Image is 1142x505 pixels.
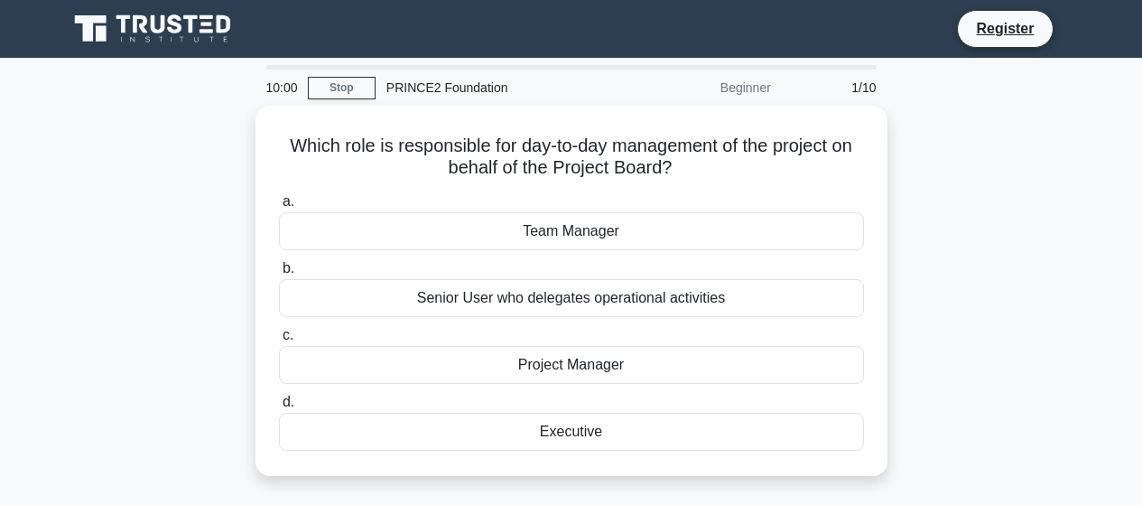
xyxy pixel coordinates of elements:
a: Stop [308,77,376,99]
div: Executive [279,413,864,451]
div: Team Manager [279,212,864,250]
span: a. [283,193,294,209]
a: Register [965,17,1045,40]
div: Project Manager [279,346,864,384]
span: b. [283,260,294,276]
div: Senior User who delegates operational activities [279,279,864,317]
span: c. [283,327,293,342]
div: 10:00 [255,70,308,106]
div: PRINCE2 Foundation [376,70,624,106]
div: 1/10 [782,70,887,106]
div: Beginner [624,70,782,106]
span: d. [283,394,294,409]
h5: Which role is responsible for day-to-day management of the project on behalf of the Project Board? [277,135,866,180]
